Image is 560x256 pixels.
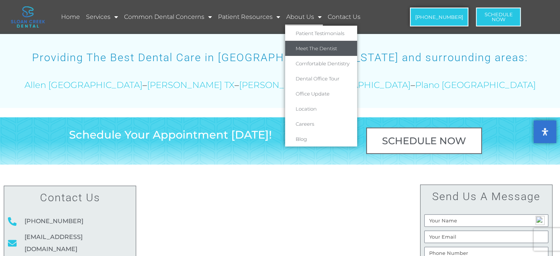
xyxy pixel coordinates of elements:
[123,8,213,26] a: Common Dental Concerns
[23,231,132,255] span: [EMAIL_ADDRESS][DOMAIN_NAME]
[85,8,119,26] a: Services
[534,120,556,143] button: Open Accessibility Panel
[415,15,463,20] span: [PHONE_NUMBER]
[424,231,548,243] input: Your Email
[25,80,143,90] a: Allen [GEOGRAPHIC_DATA]
[366,128,482,154] a: Schedule Now
[285,131,357,147] a: Blog
[11,6,45,28] img: logo
[60,8,385,26] nav: Menu
[285,26,357,147] ul: About Us
[285,71,357,86] a: Dental Office Tour
[60,8,81,26] a: Home
[239,80,411,90] a: [PERSON_NAME] [GEOGRAPHIC_DATA]
[415,80,536,90] a: Plano [GEOGRAPHIC_DATA]
[410,8,468,26] a: [PHONE_NUMBER]
[8,215,132,227] a: [PHONE_NUMBER]
[327,8,362,26] a: Contact Us
[4,79,556,91] p: – – –
[147,80,235,90] a: [PERSON_NAME] TX
[285,101,357,116] a: Location
[535,216,545,225] img: npw-badge-icon.svg
[476,8,521,26] a: ScheduleNow
[8,231,132,255] a: [EMAIL_ADDRESS][DOMAIN_NAME]
[217,8,281,26] a: Patient Resources
[285,8,323,26] a: About Us
[8,190,132,205] h3: Contact Us
[285,41,357,56] a: Meet The Dentist
[285,116,357,131] a: Careers
[484,12,512,22] span: Schedule Now
[285,56,357,71] a: Comfortable Dentistry
[424,214,548,227] input: Your Name
[285,86,357,101] a: Office Update
[69,129,350,140] p: Schedule Your Appointment [DATE]!
[4,50,556,65] h3: Providing The Best Dental Care in [GEOGRAPHIC_DATA] [US_STATE] and surrounding areas:
[382,136,466,146] span: Schedule Now
[424,189,548,204] h3: Send Us A Message
[285,26,357,41] a: Patient Testimonials
[23,215,83,227] span: [PHONE_NUMBER]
